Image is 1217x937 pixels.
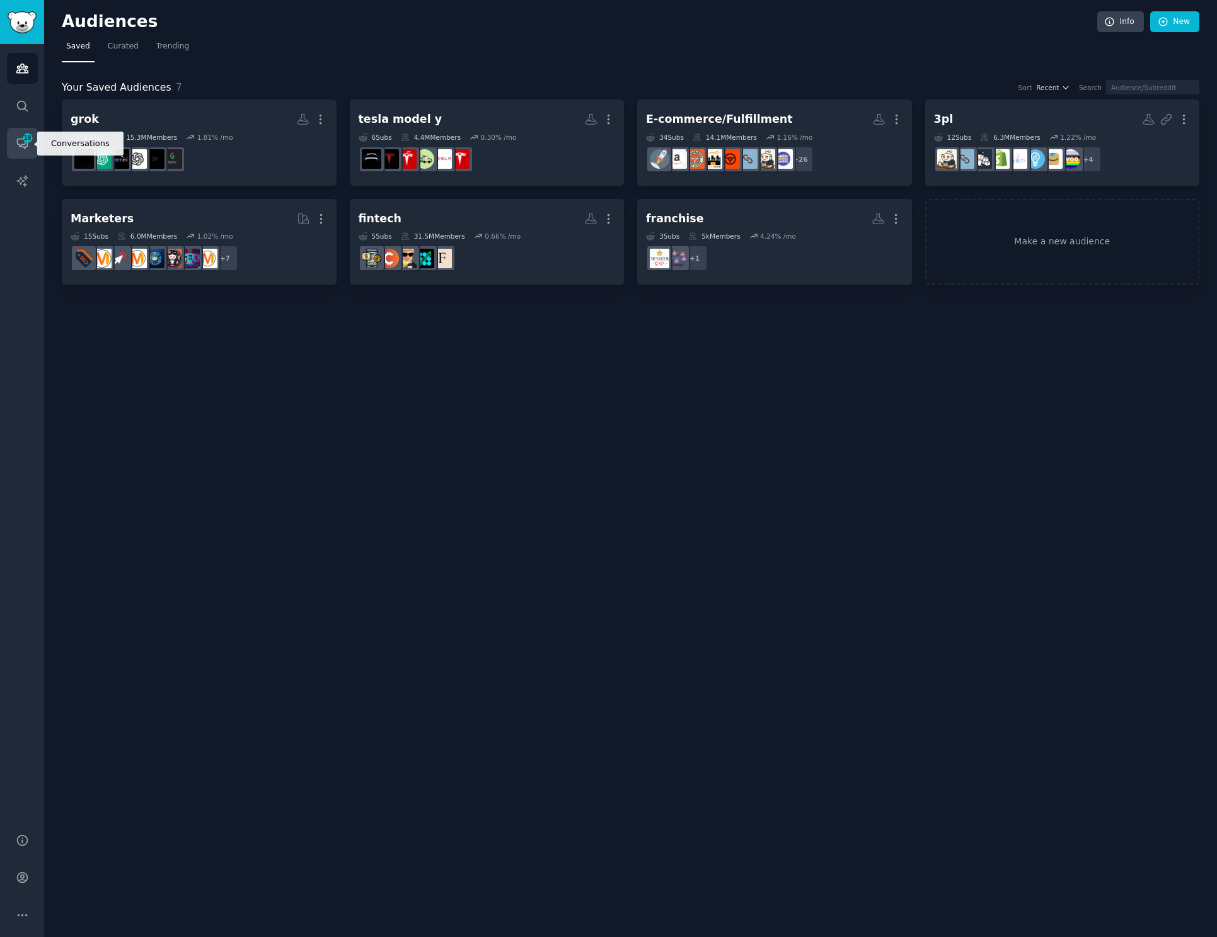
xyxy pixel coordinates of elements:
[401,232,465,241] div: 31.5M Members
[637,199,912,285] a: franchise3Subs5kMembers4.24% /mo+1FranchisesFranchiseTips
[62,199,337,285] a: Marketers15Subs6.0MMembers1.02% /mo+7marketingSEOsocialmediadigital_marketingadvertisingPPCconten...
[66,41,90,52] span: Saved
[1025,149,1045,169] img: Entrepreneur
[62,37,95,62] a: Saved
[62,99,337,186] a: grok6Subs15.3MMembers1.81% /moGeminiAIArtificialInteligenceOpenAIBardChatGPTgrok
[197,133,233,142] div: 1.81 % /mo
[163,249,182,268] img: socialmedia
[450,149,470,169] img: teslamotors
[108,41,139,52] span: Curated
[74,249,94,268] img: bigseo
[359,211,402,227] div: fintech
[110,149,129,169] img: Bard
[156,41,189,52] span: Trending
[990,149,1010,169] img: shopify
[693,133,757,142] div: 14.1M Members
[379,249,399,268] img: CryptoCurrency
[397,149,417,169] img: TeslaLounge
[197,232,233,241] div: 1.02 % /mo
[415,249,434,268] img: sofistock
[401,133,461,142] div: 4.4M Members
[646,211,704,227] div: franchise
[1018,83,1032,92] div: Sort
[650,249,669,268] img: FranchiseTips
[1008,149,1027,169] img: LogisticsHub
[925,199,1200,285] a: Make a new audience
[925,99,1200,186] a: 3pl12Subs6.3MMembers1.22% /mo+4woocommerceAmazonFBAEntrepreneurLogisticsHubshopifyFulfillmentByAm...
[937,149,957,169] img: FreightBrokers
[8,11,37,33] img: GummySearch logo
[71,211,134,227] div: Marketers
[646,111,793,127] div: E-commerce/Fulfillment
[681,245,708,271] div: + 1
[646,133,684,142] div: 34 Sub s
[1061,149,1080,169] img: woocommerce
[485,232,521,241] div: 0.66 % /mo
[71,111,99,127] div: grok
[1043,149,1063,169] img: AmazonFBA
[152,37,193,62] a: Trending
[1036,83,1070,92] button: Recent
[397,249,417,268] img: wallstreetbets
[787,146,814,173] div: + 26
[688,232,740,241] div: 5k Members
[934,133,972,142] div: 12 Sub s
[1106,80,1199,94] input: Audience/Subreddit
[685,149,705,169] img: EntrepreneurRideAlong
[145,149,164,169] img: ArtificialInteligence
[934,111,954,127] div: 3pl
[127,249,147,268] img: advertising
[703,149,722,169] img: AmazonFBASellerTools
[646,232,679,241] div: 3 Sub s
[1079,83,1102,92] div: Search
[720,149,740,169] img: logistics
[71,133,104,142] div: 6 Sub s
[415,149,434,169] img: electricvehicles
[980,133,1040,142] div: 6.3M Members
[22,133,33,142] span: 18
[1036,83,1059,92] span: Recent
[1060,133,1096,142] div: 1.22 % /mo
[359,133,392,142] div: 6 Sub s
[955,149,974,169] img: supplychain
[650,149,669,169] img: startups
[432,149,452,169] img: RealTesla
[110,249,129,268] img: PPC
[379,149,399,169] img: ModelY
[773,149,793,169] img: Fulfillment_Questions
[972,149,992,169] img: FulfillmentByAmazon
[145,249,164,268] img: digital_marketing
[637,99,912,186] a: E-commerce/Fulfillment34Subs14.1MMembers1.16% /mo+26Fulfillment_QuestionsFreightBrokerssupplychai...
[198,249,217,268] img: marketing
[432,249,452,268] img: finance
[667,249,687,268] img: Franchises
[103,37,143,62] a: Curated
[667,149,687,169] img: SellingOnAmazonFBA
[359,232,392,241] div: 5 Sub s
[481,133,517,142] div: 0.30 % /mo
[756,149,775,169] img: FreightBrokers
[1075,146,1102,173] div: + 4
[776,133,812,142] div: 1.16 % /mo
[62,80,171,96] span: Your Saved Audiences
[74,149,94,169] img: grok
[176,81,182,93] span: 7
[62,12,1097,32] h2: Audiences
[71,232,108,241] div: 15 Sub s
[350,199,625,285] a: fintech5Subs31.5MMembers0.66% /mofinancesofistockwallstreetbetsCryptoCurrencyfintech
[92,249,112,268] img: content_marketing
[350,99,625,186] a: tesla model y6Subs4.4MMembers0.30% /moteslamotorsRealTeslaelectricvehiclesTeslaLoungeModelYTeslaM...
[7,128,38,159] a: 18
[113,133,177,142] div: 15.3M Members
[362,249,381,268] img: fintech
[212,245,238,271] div: + 7
[738,149,758,169] img: supplychain
[362,149,381,169] img: TeslaModelY
[1150,11,1199,33] a: New
[359,111,442,127] div: tesla model y
[117,232,177,241] div: 6.0M Members
[760,232,796,241] div: 4.24 % /mo
[163,149,182,169] img: GeminiAI
[92,149,112,169] img: ChatGPT
[127,149,147,169] img: OpenAI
